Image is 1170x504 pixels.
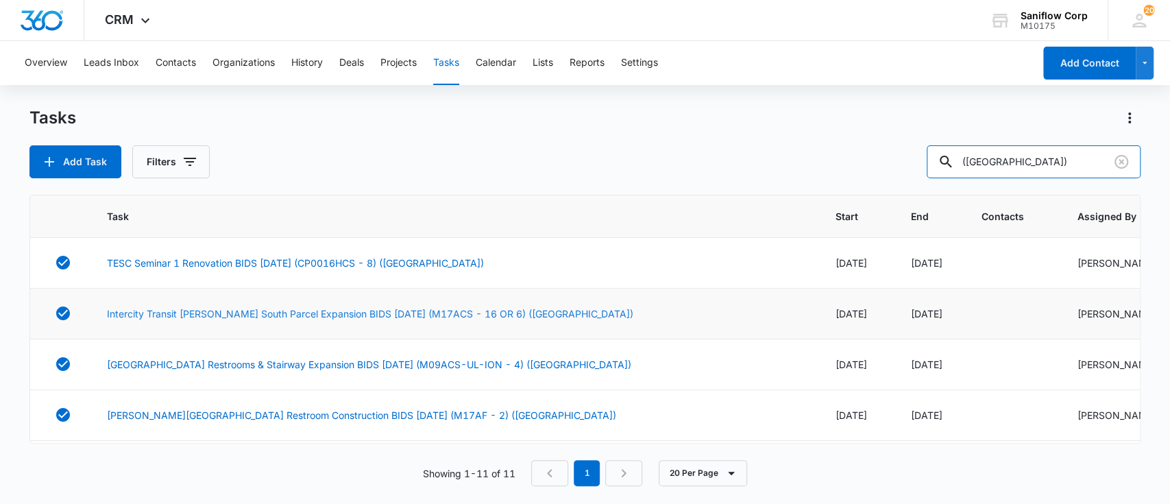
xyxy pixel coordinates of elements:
input: Search Tasks [927,145,1141,178]
button: 20 Per Page [659,460,747,486]
span: [DATE] [911,359,942,370]
h1: Tasks [29,108,76,128]
button: Calendar [476,41,516,85]
a: [GEOGRAPHIC_DATA] Restrooms & Stairway Expansion BIDS [DATE] (M09ACS-UL-ION - 4) ([GEOGRAPHIC_DATA]) [107,357,631,372]
a: TESC Seminar 1 Renovation BIDS [DATE] (CP0016HCS - 8) ([GEOGRAPHIC_DATA]) [107,256,484,270]
em: 1 [574,460,600,486]
button: Organizations [212,41,275,85]
span: CRM [105,12,134,27]
button: History [291,41,323,85]
div: notifications count [1143,5,1154,16]
button: Reports [570,41,605,85]
button: Projects [380,41,417,85]
div: account name [1021,10,1088,21]
button: Settings [621,41,658,85]
span: [DATE] [911,308,942,320]
button: Tasks [433,41,459,85]
span: 20 [1143,5,1154,16]
button: Filters [132,145,210,178]
span: [DATE] [836,308,867,320]
div: [PERSON_NAME] [1077,357,1156,372]
button: Actions [1119,107,1141,129]
button: Add Contact [1043,47,1136,80]
button: Clear [1110,151,1132,173]
button: Lists [533,41,553,85]
span: [DATE] [836,359,867,370]
span: [DATE] [836,257,867,269]
nav: Pagination [531,460,642,486]
a: Intercity Transit [PERSON_NAME] South Parcel Expansion BIDS [DATE] (M17ACS - 16 OR 6) ([GEOGRAPHI... [107,307,633,321]
span: [DATE] [836,409,867,421]
button: Leads Inbox [84,41,139,85]
div: account id [1021,21,1088,31]
button: Deals [339,41,364,85]
div: [PERSON_NAME] [1077,307,1156,321]
button: Contacts [156,41,196,85]
a: [PERSON_NAME][GEOGRAPHIC_DATA] Restroom Construction BIDS [DATE] (M17AF - 2) ([GEOGRAPHIC_DATA]) [107,408,616,422]
span: [DATE] [911,257,942,269]
span: End [911,209,929,224]
span: Task [107,209,783,224]
span: Assigned By [1077,209,1136,224]
span: [DATE] [911,409,942,421]
p: Showing 1-11 of 11 [422,466,515,481]
span: Start [836,209,858,224]
button: Add Task [29,145,121,178]
span: Contacts [982,209,1025,224]
div: [PERSON_NAME] [1077,256,1156,270]
button: Overview [25,41,67,85]
div: [PERSON_NAME] [1077,408,1156,422]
